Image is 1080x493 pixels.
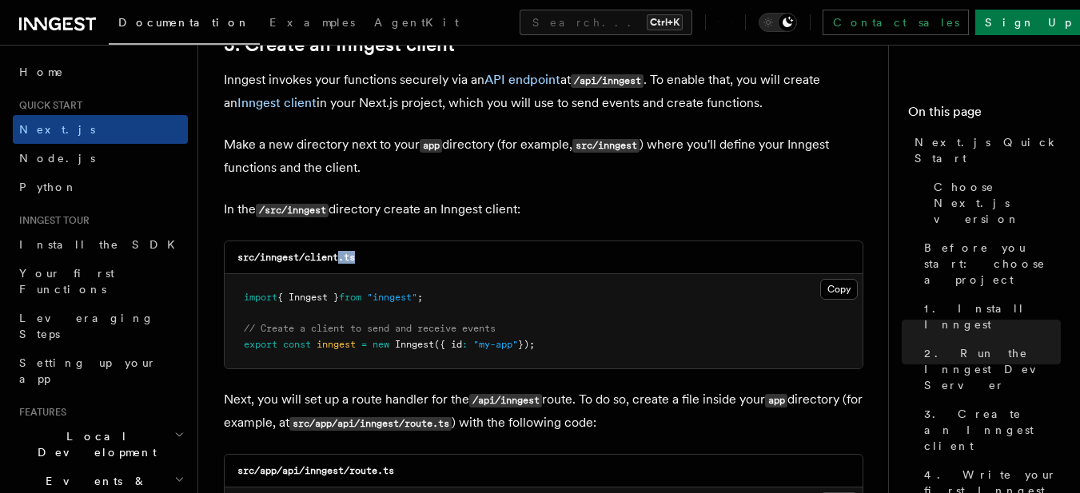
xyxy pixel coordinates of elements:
span: }); [518,339,535,350]
a: Documentation [109,5,260,45]
a: Contact sales [823,10,969,35]
span: Python [19,181,78,193]
a: AgentKit [365,5,468,43]
a: Python [13,173,188,201]
a: Inngest client [237,95,317,110]
span: AgentKit [374,16,459,29]
p: Make a new directory next to your directory (for example, ) where you'll define your Inngest func... [224,133,863,179]
a: 3. Create an Inngest client [918,400,1061,460]
button: Copy [820,279,858,300]
span: 1. Install Inngest [924,300,1061,332]
a: Choose Next.js version [927,173,1061,233]
span: import [244,292,277,303]
span: Inngest tour [13,214,90,227]
code: src/inngest [572,139,640,153]
p: In the directory create an Inngest client: [224,198,863,221]
span: Setting up your app [19,356,157,385]
span: Next.js Quick Start [915,134,1061,166]
button: Toggle dark mode [759,13,797,32]
span: Before you start: choose a project [924,240,1061,288]
span: Your first Functions [19,267,114,296]
code: app [765,394,787,408]
a: Leveraging Steps [13,304,188,348]
span: Node.js [19,152,95,165]
code: /api/inngest [571,74,644,88]
a: Before you start: choose a project [918,233,1061,294]
a: Next.js [13,115,188,144]
span: 2. Run the Inngest Dev Server [924,345,1061,393]
h4: On this page [908,102,1061,128]
span: export [244,339,277,350]
a: 1. Install Inngest [918,294,1061,339]
a: API endpoint [484,72,560,87]
kbd: Ctrl+K [647,14,683,30]
span: Quick start [13,99,82,112]
span: 3. Create an Inngest client [924,406,1061,454]
a: Your first Functions [13,259,188,304]
code: /api/inngest [469,394,542,408]
span: ({ id [434,339,462,350]
span: Documentation [118,16,250,29]
code: src/app/api/inngest/route.ts [289,417,452,431]
span: Examples [269,16,355,29]
span: Leveraging Steps [19,312,154,340]
span: = [361,339,367,350]
span: Local Development [13,428,174,460]
code: src/app/api/inngest/route.ts [237,465,394,476]
span: { Inngest } [277,292,339,303]
code: app [420,139,442,153]
span: new [373,339,389,350]
code: /src/inngest [256,204,329,217]
span: ; [417,292,423,303]
span: // Create a client to send and receive events [244,323,496,334]
span: Install the SDK [19,238,185,251]
a: 2. Run the Inngest Dev Server [918,339,1061,400]
span: const [283,339,311,350]
p: Inngest invokes your functions securely via an at . To enable that, you will create an in your Ne... [224,69,863,114]
a: Node.js [13,144,188,173]
a: Home [13,58,188,86]
button: Local Development [13,422,188,467]
span: from [339,292,361,303]
span: "inngest" [367,292,417,303]
span: Next.js [19,123,95,136]
code: src/inngest/client.ts [237,252,355,263]
a: Examples [260,5,365,43]
span: Home [19,64,64,80]
span: "my-app" [473,339,518,350]
span: inngest [317,339,356,350]
span: Choose Next.js version [934,179,1061,227]
button: Search...Ctrl+K [520,10,692,35]
p: Next, you will set up a route handler for the route. To do so, create a file inside your director... [224,388,863,435]
span: Inngest [395,339,434,350]
a: Setting up your app [13,348,188,393]
span: : [462,339,468,350]
a: Install the SDK [13,230,188,259]
span: Features [13,406,66,419]
a: Next.js Quick Start [908,128,1061,173]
